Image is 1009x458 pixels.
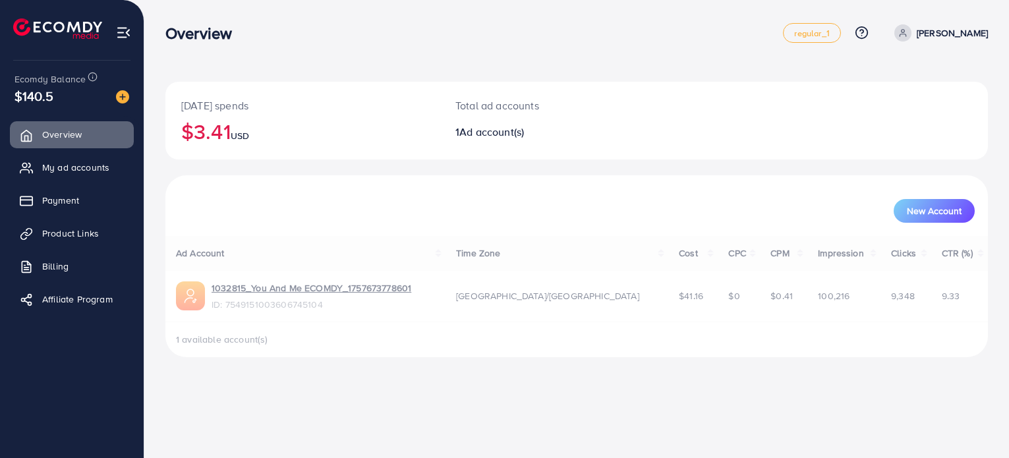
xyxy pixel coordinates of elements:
[116,25,131,40] img: menu
[10,187,134,214] a: Payment
[42,260,69,273] span: Billing
[907,206,962,215] span: New Account
[42,227,99,240] span: Product Links
[794,29,829,38] span: regular_1
[10,253,134,279] a: Billing
[953,399,999,448] iframe: Chat
[889,24,988,42] a: [PERSON_NAME]
[455,98,629,113] p: Total ad accounts
[455,126,629,138] h2: 1
[894,199,975,223] button: New Account
[42,161,109,174] span: My ad accounts
[917,25,988,41] p: [PERSON_NAME]
[181,119,424,144] h2: $3.41
[14,72,86,86] span: Ecomdy Balance
[783,23,840,43] a: regular_1
[42,293,113,306] span: Affiliate Program
[231,129,249,142] span: USD
[10,121,134,148] a: Overview
[42,128,82,141] span: Overview
[459,125,524,139] span: Ad account(s)
[165,24,243,43] h3: Overview
[10,286,134,312] a: Affiliate Program
[42,194,79,207] span: Payment
[181,98,424,113] p: [DATE] spends
[14,86,53,105] span: $140.5
[116,90,129,103] img: image
[10,154,134,181] a: My ad accounts
[13,18,102,39] img: logo
[10,220,134,246] a: Product Links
